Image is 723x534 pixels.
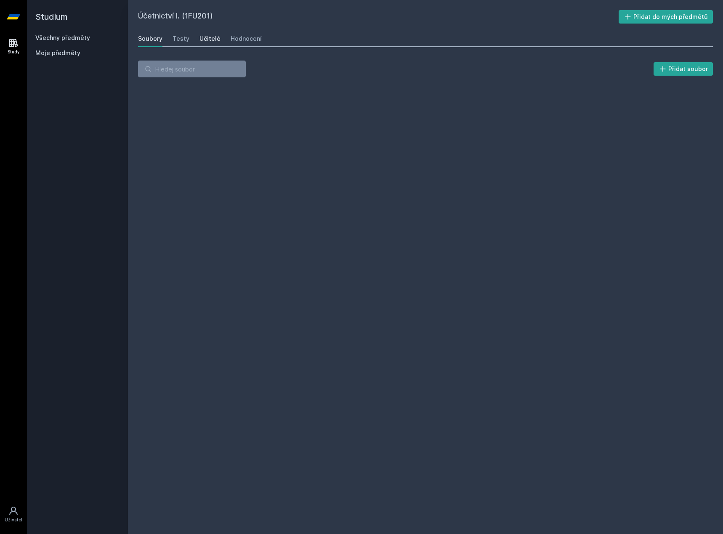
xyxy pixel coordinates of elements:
a: Testy [173,30,189,47]
div: Study [8,49,20,55]
a: Study [2,34,25,59]
div: Uživatel [5,517,22,523]
div: Testy [173,34,189,43]
div: Učitelé [199,34,221,43]
a: Uživatel [2,502,25,527]
div: Soubory [138,34,162,43]
a: Soubory [138,30,162,47]
a: Učitelé [199,30,221,47]
h2: Účetnictví I. (1FU201) [138,10,619,24]
button: Přidat soubor [654,62,713,76]
span: Moje předměty [35,49,80,57]
button: Přidat do mých předmětů [619,10,713,24]
a: Všechny předměty [35,34,90,41]
input: Hledej soubor [138,61,246,77]
a: Hodnocení [231,30,262,47]
div: Hodnocení [231,34,262,43]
